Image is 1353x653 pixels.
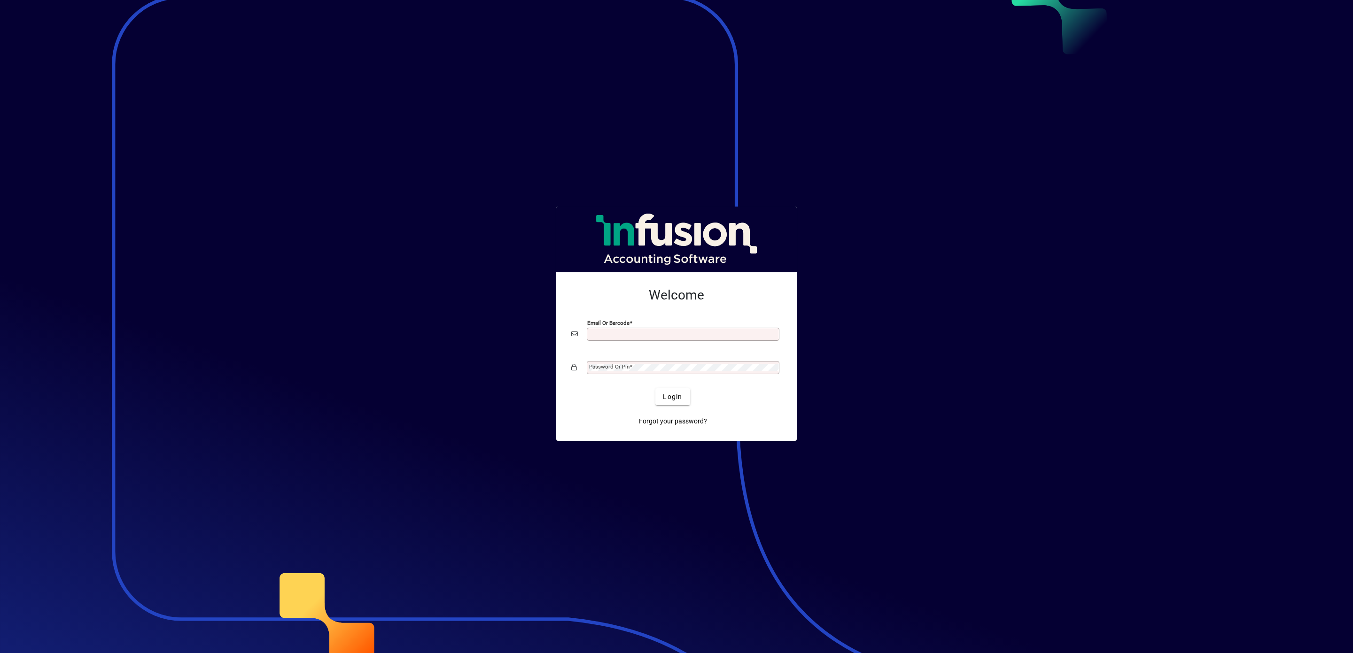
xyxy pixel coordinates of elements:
[655,388,690,405] button: Login
[635,413,711,430] a: Forgot your password?
[663,392,682,402] span: Login
[587,320,630,326] mat-label: Email or Barcode
[589,363,630,370] mat-label: Password or Pin
[639,416,707,426] span: Forgot your password?
[571,287,782,303] h2: Welcome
